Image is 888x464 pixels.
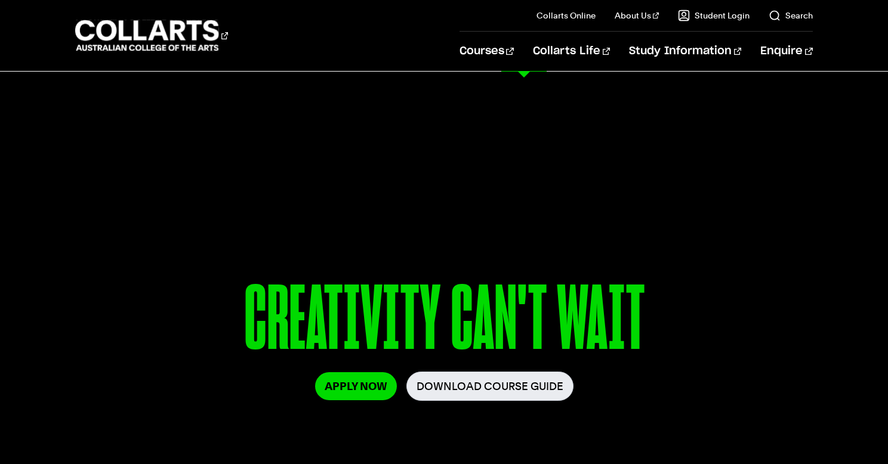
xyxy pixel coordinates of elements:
[90,273,798,372] p: CREATIVITY CAN'T WAIT
[769,10,813,21] a: Search
[406,372,573,401] a: Download Course Guide
[629,32,741,71] a: Study Information
[760,32,812,71] a: Enquire
[75,18,228,52] div: Go to homepage
[678,10,750,21] a: Student Login
[536,10,596,21] a: Collarts Online
[533,32,610,71] a: Collarts Life
[315,372,397,400] a: Apply Now
[460,32,514,71] a: Courses
[615,10,659,21] a: About Us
